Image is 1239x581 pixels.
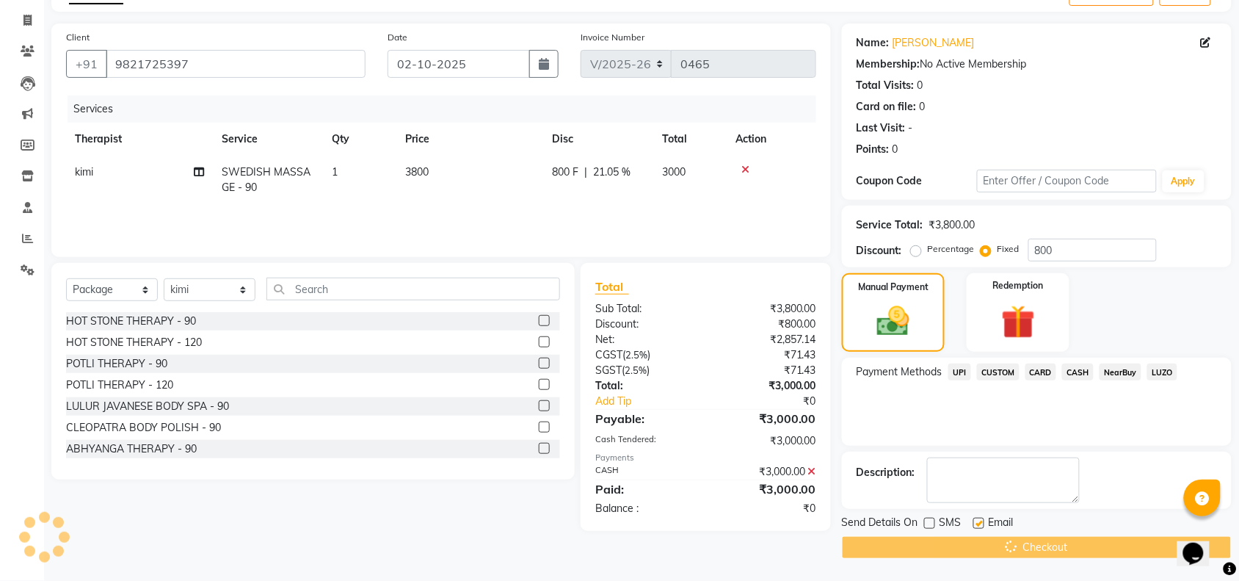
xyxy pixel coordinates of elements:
[705,378,827,394] div: ₹3,000.00
[998,242,1020,256] label: Fixed
[332,165,338,178] span: 1
[858,281,929,294] label: Manual Payment
[726,394,827,409] div: ₹0
[584,301,706,317] div: Sub Total:
[989,515,1014,533] span: Email
[653,123,727,156] th: Total
[584,332,706,347] div: Net:
[857,99,917,115] div: Card on file:
[584,317,706,332] div: Discount:
[1147,364,1177,380] span: LUZO
[857,57,1217,72] div: No Active Membership
[584,363,706,378] div: ( )
[75,165,93,178] span: kimi
[405,165,429,178] span: 3800
[396,123,543,156] th: Price
[928,242,975,256] label: Percentage
[66,441,197,457] div: ABHYANGA THERAPY - 90
[66,123,213,156] th: Therapist
[581,31,644,44] label: Invoice Number
[593,165,631,180] span: 21.05 %
[705,363,827,378] div: ₹71.43
[705,347,827,363] div: ₹71.43
[857,35,890,51] div: Name:
[584,480,706,498] div: Paid:
[857,142,890,157] div: Points:
[857,120,906,136] div: Last Visit:
[1100,364,1141,380] span: NearBuy
[552,165,578,180] span: 800 F
[705,317,827,332] div: ₹800.00
[705,501,827,516] div: ₹0
[857,78,915,93] div: Total Visits:
[584,394,726,409] a: Add Tip
[1062,364,1094,380] span: CASH
[842,515,918,533] span: Send Details On
[584,501,706,516] div: Balance :
[266,278,560,300] input: Search
[625,349,647,361] span: 2.5%
[584,464,706,480] div: CASH
[977,170,1157,192] input: Enter Offer / Coupon Code
[909,120,913,136] div: -
[857,364,942,380] span: Payment Methods
[66,31,90,44] label: Client
[993,279,1044,292] label: Redemption
[66,378,173,393] div: POTLI THERAPY - 120
[857,243,902,259] div: Discount:
[323,123,396,156] th: Qty
[584,165,587,180] span: |
[222,165,310,194] span: SWEDISH MASSAGE - 90
[705,332,827,347] div: ₹2,857.14
[1177,522,1224,566] iframe: chat widget
[940,515,962,533] span: SMS
[857,465,915,480] div: Description:
[595,364,622,377] span: SGST
[584,347,706,363] div: ( )
[66,356,167,372] div: POTLI THERAPY - 90
[1163,170,1205,192] button: Apply
[66,420,221,436] div: CLEOPATRA BODY POLISH - 90
[388,31,407,44] label: Date
[625,364,647,376] span: 2.5%
[595,348,622,361] span: CGST
[893,142,898,157] div: 0
[584,433,706,449] div: Cash Tendered:
[705,410,827,427] div: ₹3,000.00
[1025,364,1057,380] span: CARD
[662,165,686,178] span: 3000
[920,99,926,115] div: 0
[705,301,827,317] div: ₹3,800.00
[977,364,1020,380] span: CUSTOM
[918,78,923,93] div: 0
[68,95,827,123] div: Services
[584,410,706,427] div: Payable:
[948,364,971,380] span: UPI
[213,123,323,156] th: Service
[595,279,629,295] span: Total
[66,399,229,414] div: LULUR JAVANESE BODY SPA - 90
[991,301,1046,343] img: _gift.svg
[705,464,827,480] div: ₹3,000.00
[857,57,920,72] div: Membership:
[66,335,202,350] div: HOT STONE THERAPY - 120
[66,50,107,78] button: +91
[857,217,923,233] div: Service Total:
[106,50,366,78] input: Search by Name/Mobile/Email/Code
[543,123,653,156] th: Disc
[893,35,975,51] a: [PERSON_NAME]
[857,173,977,189] div: Coupon Code
[705,480,827,498] div: ₹3,000.00
[705,433,827,449] div: ₹3,000.00
[929,217,975,233] div: ₹3,800.00
[66,314,196,329] div: HOT STONE THERAPY - 90
[867,303,920,340] img: _cash.svg
[584,378,706,394] div: Total:
[595,452,816,464] div: Payments
[727,123,816,156] th: Action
